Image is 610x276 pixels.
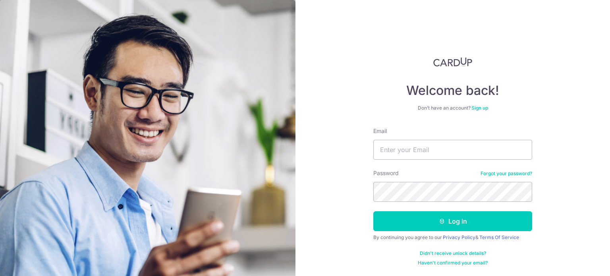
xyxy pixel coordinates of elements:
a: Didn't receive unlock details? [420,250,486,257]
a: Haven't confirmed your email? [418,260,488,266]
label: Email [373,127,387,135]
input: Enter your Email [373,140,532,160]
h4: Welcome back! [373,83,532,98]
div: Don’t have an account? [373,105,532,111]
a: Sign up [471,105,488,111]
a: Terms Of Service [479,234,519,240]
a: Forgot your password? [481,170,532,177]
div: By continuing you agree to our & [373,234,532,241]
button: Log in [373,211,532,231]
img: CardUp Logo [433,57,472,67]
label: Password [373,169,399,177]
a: Privacy Policy [443,234,475,240]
